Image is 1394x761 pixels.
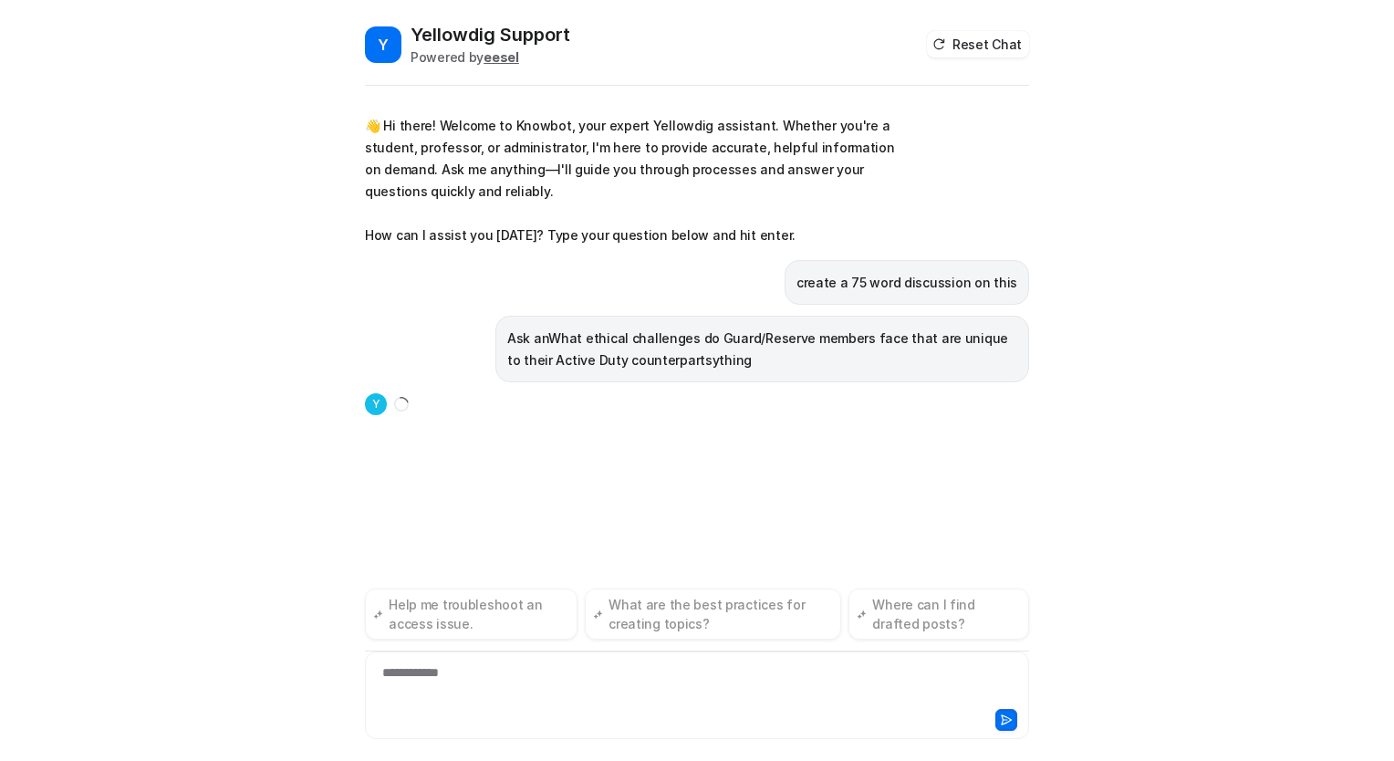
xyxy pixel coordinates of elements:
[484,49,519,65] b: eesel
[848,589,1029,640] button: Where can I find drafted posts?
[796,272,1017,294] p: create a 75 word discussion on this
[411,47,570,67] div: Powered by
[365,115,899,246] p: 👋 Hi there! Welcome to Knowbot, your expert Yellowdig assistant. Whether you're a student, profes...
[927,31,1029,57] button: Reset Chat
[365,26,401,63] span: Y
[411,22,570,47] h2: Yellowdig Support
[507,328,1017,371] p: Ask anWhat ethical challenges do Guard/Reserve members face that are unique to their Active Duty ...
[365,393,387,415] span: Y
[585,589,841,640] button: What are the best practices for creating topics?
[365,589,577,640] button: Help me troubleshoot an access issue.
